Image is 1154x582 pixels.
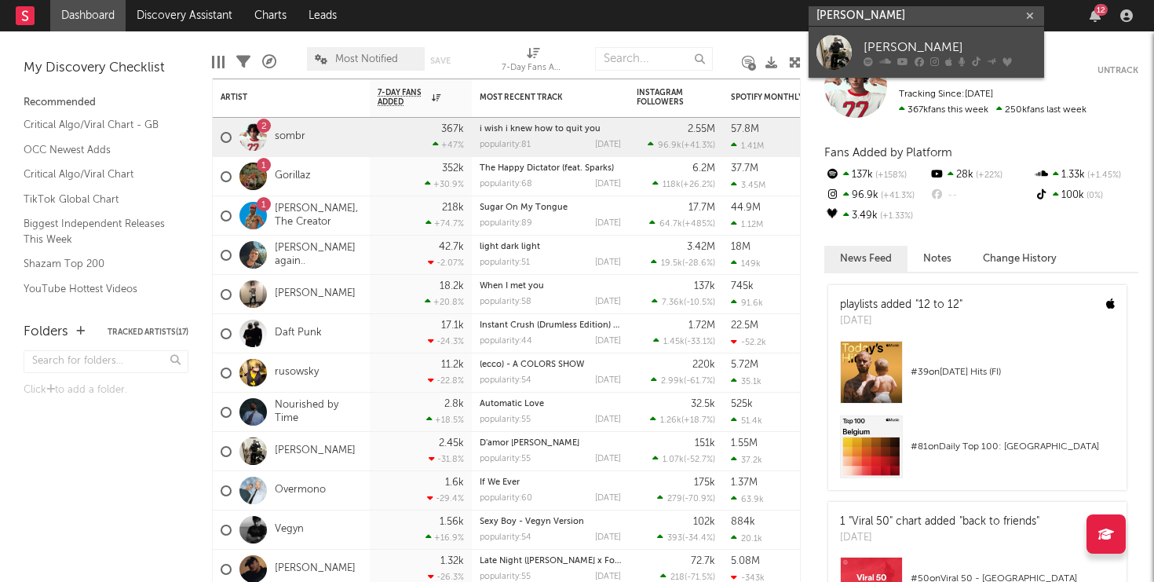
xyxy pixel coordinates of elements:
[731,517,755,527] div: 884k
[685,259,713,268] span: -28.6 %
[480,258,530,267] div: popularity: 51
[824,206,929,226] div: 3.49k
[649,218,715,229] div: ( )
[595,494,621,503] div: [DATE]
[426,415,464,425] div: +18.5 %
[24,323,68,342] div: Folders
[652,297,715,307] div: ( )
[731,415,762,426] div: 51.4k
[695,438,715,448] div: 151k
[480,321,707,330] a: Instant Crush (Drumless Edition) (feat. [PERSON_NAME])
[24,116,173,134] a: Critical Algo/Viral Chart - GB
[275,562,356,576] a: [PERSON_NAME]
[929,185,1033,206] div: --
[480,518,584,526] a: Sexy Boy - Vegyn Version
[824,185,929,206] div: 96.9k
[425,218,464,229] div: +74.7 %
[731,281,754,291] div: 745k
[428,375,464,386] div: -22.8 %
[425,297,464,307] div: +20.8 %
[731,298,763,308] div: 91.6k
[691,399,715,409] div: 32.5k
[441,360,464,370] div: 11.2k
[840,313,962,329] div: [DATE]
[444,399,464,409] div: 2.8k
[663,456,684,464] span: 1.07k
[967,246,1072,272] button: Change History
[687,242,715,252] div: 3.42M
[480,203,568,212] a: Sugar On My Tongue
[692,163,715,174] div: 6.2M
[595,141,621,149] div: [DATE]
[433,140,464,150] div: +47 %
[651,375,715,386] div: ( )
[667,495,682,503] span: 279
[480,282,621,291] div: When I met you
[652,179,715,189] div: ( )
[275,130,305,144] a: sombr
[667,534,682,543] span: 393
[650,415,715,425] div: ( )
[595,47,713,71] input: Search...
[1034,165,1138,185] div: 1.33k
[653,336,715,346] div: ( )
[809,6,1044,26] input: Search for artists
[480,518,621,526] div: Sexy Boy - Vegyn Version
[24,59,188,78] div: My Discovery Checklist
[1085,171,1121,180] span: +1.45 %
[425,533,464,543] div: +16.9 %
[731,124,759,134] div: 57.8M
[1034,185,1138,206] div: 100k
[24,280,173,298] a: YouTube Hottest Videos
[480,439,621,448] div: D'amor traficante
[335,54,398,64] span: Most Notified
[24,255,173,273] a: Shazam Top 200
[212,39,225,85] div: Edit Columns
[480,533,531,542] div: popularity: 54
[439,438,464,448] div: 2.45k
[275,242,362,269] a: [PERSON_NAME] again..
[480,415,531,424] div: popularity: 55
[439,242,464,252] div: 42.7k
[911,437,1115,456] div: # 81 on Daily Top 100: [GEOGRAPHIC_DATA]
[441,320,464,331] div: 17.1k
[731,258,761,269] div: 149k
[480,361,584,369] a: (ecco) - A COLORS SHOW
[427,493,464,503] div: -29.4 %
[480,219,532,228] div: popularity: 89
[24,93,188,112] div: Recommended
[275,523,304,536] a: Vegyn
[731,141,764,151] div: 1.41M
[688,203,715,213] div: 17.7M
[275,445,356,458] a: [PERSON_NAME]
[899,90,993,99] span: Tracking Since: [DATE]
[440,556,464,566] div: 1.32k
[686,298,713,307] span: -10.5 %
[480,337,532,346] div: popularity: 44
[442,203,464,213] div: 218k
[657,493,715,503] div: ( )
[911,363,1115,382] div: # 39 on [DATE] Hits (FI)
[1094,4,1108,16] div: 12
[108,328,188,336] button: Tracked Artists(17)
[595,376,621,385] div: [DATE]
[685,534,713,543] span: -34.4 %
[440,281,464,291] div: 18.2k
[445,478,464,488] div: 1.6k
[480,164,614,173] a: The Happy Dictator (feat. Sparks)
[24,166,173,183] a: Critical Algo/Viral Chart
[959,516,1039,527] a: "back to friends"
[692,360,715,370] div: 220k
[731,455,762,465] div: 37.2k
[731,376,761,386] div: 35.1k
[480,243,621,251] div: light dark light
[657,533,715,543] div: ( )
[480,494,532,503] div: popularity: 60
[480,243,540,251] a: light dark light
[662,298,684,307] span: 7.36k
[973,171,1002,180] span: +22 %
[731,494,764,504] div: 63.9k
[480,557,628,566] a: Late Night ([PERSON_NAME] x Foals)
[425,179,464,189] div: +30.9 %
[899,105,1086,115] span: 250k fans last week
